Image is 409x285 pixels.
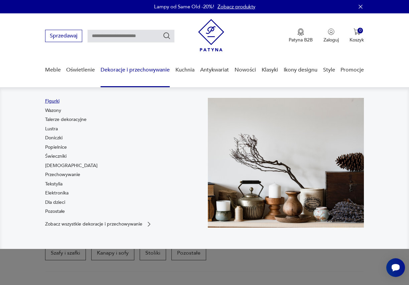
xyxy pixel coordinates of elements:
[262,57,278,83] a: Klasyki
[45,221,152,228] a: Zobacz wszystkie dekoracje i przechowywanie
[45,107,61,114] a: Wazony
[45,208,65,215] a: Pozostałe
[45,222,142,226] p: Zobacz wszystkie dekoracje i przechowywanie
[45,144,67,151] a: Popielnice
[45,34,82,39] a: Sprzedawaj
[235,57,256,83] a: Nowości
[45,126,58,132] a: Lustra
[175,57,194,83] a: Kuchnia
[358,28,363,33] div: 0
[45,116,87,123] a: Talerze dekoracyjne
[45,98,59,105] a: Figurki
[340,57,364,83] a: Promocje
[154,3,214,10] p: Lampy od Same Old -20%!
[218,3,255,10] a: Zobacz produkty
[45,57,61,83] a: Meble
[66,57,95,83] a: Oświetlenie
[323,37,339,43] p: Zaloguj
[45,153,66,160] a: Świeczniki
[45,135,62,141] a: Doniczki
[45,190,69,196] a: Elektronika
[198,19,224,51] img: Patyna - sklep z meblami i dekoracjami vintage
[45,162,98,169] a: [DEMOGRAPHIC_DATA]
[200,57,229,83] a: Antykwariat
[386,258,405,277] iframe: Smartsupp widget button
[45,181,62,187] a: Tekstylia
[297,28,304,36] img: Ikona medalu
[284,57,317,83] a: Ikony designu
[323,57,335,83] a: Style
[208,98,364,228] img: cfa44e985ea346226f89ee8969f25989.jpg
[350,37,364,43] p: Koszyk
[350,28,364,43] button: 0Koszyk
[163,32,171,40] button: Szukaj
[45,199,65,206] a: Dla dzieci
[289,28,313,43] a: Ikona medaluPatyna B2B
[45,171,80,178] a: Przechowywanie
[328,28,334,35] img: Ikonka użytkownika
[289,37,313,43] p: Patyna B2B
[289,28,313,43] button: Patyna B2B
[101,57,170,83] a: Dekoracje i przechowywanie
[354,28,360,35] img: Ikona koszyka
[45,30,82,42] button: Sprzedawaj
[323,28,339,43] button: Zaloguj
